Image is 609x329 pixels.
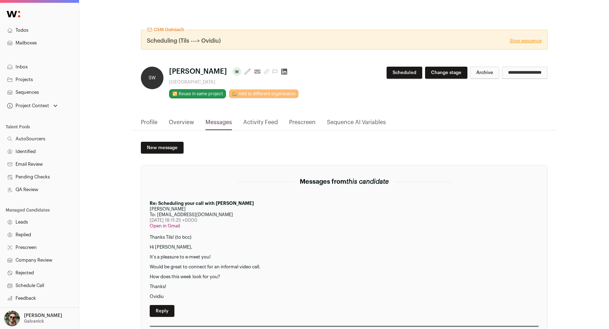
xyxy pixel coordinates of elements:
[154,27,184,32] span: CSM Outreach
[3,311,64,326] button: Open dropdown
[346,178,389,185] span: this candidate
[6,101,59,111] button: Open dropdown
[229,89,299,98] a: 🏡 Add to different organization
[150,218,539,223] div: [DATE] 18:11:25 +0000
[141,118,157,130] a: Profile
[147,37,221,45] span: Scheduling (Tils ---> Ovidiu)
[150,201,539,206] div: Re: Scheduling your call with [PERSON_NAME]
[169,79,299,85] div: [GEOGRAPHIC_DATA]
[425,67,467,79] button: Change stage
[150,234,539,240] p: Thanks Tils! (to bcc)
[169,89,226,98] button: 🔂 Reuse in same project
[300,177,389,187] h2: Messages from
[150,244,539,250] p: Hi [PERSON_NAME],
[387,67,422,79] button: Scheduled
[470,67,499,79] button: Archive
[150,305,174,317] a: Reply
[4,311,20,326] img: 1635949-medium_jpg
[205,118,232,130] a: Messages
[243,118,278,130] a: Activity Feed
[24,318,44,324] p: Galvanick
[150,294,539,299] p: Ovidiu
[150,264,539,270] p: Would be great to connect for an informal video call.
[141,142,184,154] a: New message
[289,118,316,130] a: Prescreen
[3,7,24,21] img: Wellfound
[169,67,227,77] span: [PERSON_NAME]
[150,274,539,280] p: How does this week look for you?
[150,212,539,218] div: To: [EMAIL_ADDRESS][DOMAIN_NAME]
[150,254,539,260] p: It's a pleasure to e-meet you!
[169,118,194,130] a: Overview
[327,118,386,130] a: Sequence AI Variables
[150,206,539,212] div: [PERSON_NAME]
[150,284,539,290] p: Thanks!
[141,67,163,89] div: SW
[24,313,62,318] p: [PERSON_NAME]
[6,103,49,109] div: Project Context
[150,224,180,228] a: Open in Gmail
[510,38,542,44] a: Stop sequence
